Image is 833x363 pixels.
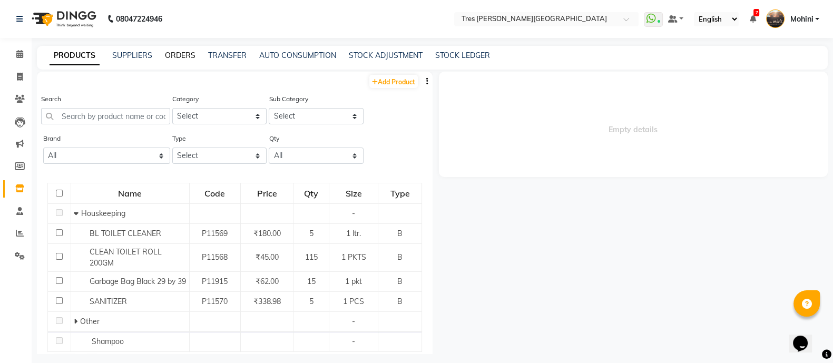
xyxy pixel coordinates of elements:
input: Search by product name or code [41,108,170,124]
a: TRANSFER [208,51,247,60]
span: ₹180.00 [253,229,280,238]
span: - [352,317,355,326]
span: P11915 [202,277,228,286]
b: 08047224946 [116,4,162,34]
a: SUPPLIERS [112,51,152,60]
span: Shampoo [92,337,124,346]
div: Price [241,184,293,203]
iframe: chat widget [789,321,822,352]
label: Qty [269,134,279,143]
span: B [397,229,403,238]
span: 115 [305,252,318,262]
span: P11568 [202,252,228,262]
span: 5 [309,229,313,238]
span: B [397,297,403,306]
div: Size [330,184,378,203]
a: STOCK ADJUSTMENT [349,51,423,60]
label: Search [41,94,61,104]
img: logo [27,4,99,34]
div: Code [190,184,240,203]
span: Garbage Bag Black 29 by 39 [90,277,186,286]
span: - [352,209,355,218]
span: B [397,252,403,262]
a: PRODUCTS [50,46,100,65]
span: B [397,277,403,286]
span: Other [80,317,100,326]
div: Qty [294,184,328,203]
span: ₹338.98 [253,297,280,306]
span: Empty details [439,72,828,177]
a: ORDERS [165,51,195,60]
span: 1 ltr. [346,229,361,238]
a: STOCK LEDGER [435,51,490,60]
label: Type [172,134,186,143]
label: Sub Category [269,94,308,104]
div: Type [379,184,420,203]
a: 7 [749,14,756,24]
span: 1 pkt [345,277,362,286]
label: Brand [43,134,61,143]
a: AUTO CONSUMPTION [259,51,336,60]
span: 1 PCS [343,297,364,306]
label: Category [172,94,199,104]
span: 1 PKTS [341,252,366,262]
span: - [352,337,355,346]
div: Name [72,184,189,203]
span: 5 [309,297,313,306]
span: BL TOILET CLEANER [90,229,161,238]
span: Collapse Row [74,209,81,218]
span: Mohini [790,14,813,25]
span: 7 [753,9,759,16]
span: ₹62.00 [255,277,278,286]
span: CLEAN TOILET ROLL 200GM [90,247,162,268]
span: P11569 [202,229,228,238]
span: SANITIZER [90,297,127,306]
span: Houskeeping [81,209,125,218]
img: Mohini [766,9,785,28]
span: 15 [307,277,316,286]
span: Expand Row [74,317,80,326]
span: P11570 [202,297,228,306]
a: Add Product [369,75,418,88]
span: ₹45.00 [255,252,278,262]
